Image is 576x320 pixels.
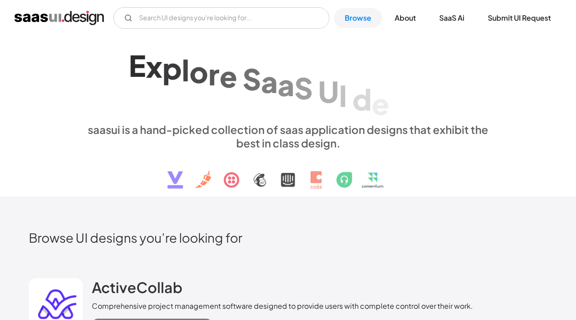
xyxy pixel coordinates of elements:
a: Submit UI Request [477,8,562,28]
div: U [318,74,339,109]
div: d [352,82,372,116]
div: a [278,67,294,102]
div: a [261,64,278,99]
img: text, icon, saas logo [152,150,424,196]
input: Search UI designs you're looking for... [113,7,329,29]
div: I [339,78,347,112]
a: home [14,11,104,25]
div: e [372,86,389,120]
div: saasui is a hand-picked collection of saas application designs that exhibit the best in class des... [81,123,495,150]
div: o [189,54,208,89]
div: e [220,59,237,93]
div: r [208,56,220,91]
div: S [243,62,261,96]
h1: Explore SaaS UI design patterns & interactions. [81,45,495,114]
div: S [294,71,313,105]
div: p [162,50,182,85]
form: Email Form [113,7,329,29]
div: l [182,52,189,87]
a: ActiveCollab [92,278,182,301]
h2: ActiveCollab [92,278,182,296]
a: About [384,8,427,28]
a: SaaS Ai [428,8,475,28]
div: E [129,48,146,82]
h2: Browse UI designs you’re looking for [29,230,547,245]
a: Browse [334,8,382,28]
div: x [146,49,162,84]
div: Comprehensive project management software designed to provide users with complete control over th... [92,301,473,311]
